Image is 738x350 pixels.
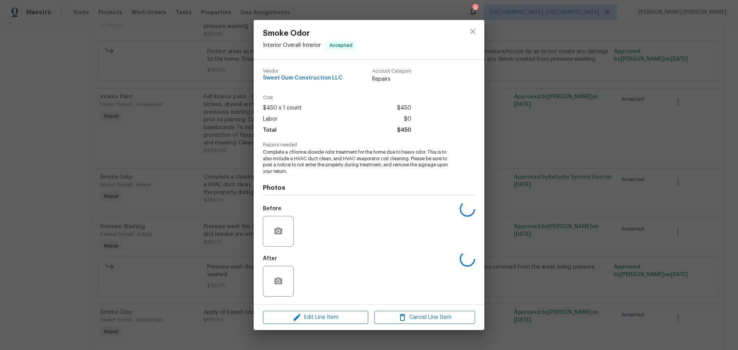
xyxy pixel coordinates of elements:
[263,125,277,136] span: Total
[265,313,366,322] span: Edit Line Item
[263,42,321,48] span: Interior Overall - Interior
[263,311,368,324] button: Edit Line Item
[397,125,411,136] span: $450
[263,143,475,148] span: Repairs needed
[472,5,478,12] div: 3
[326,41,356,49] span: Accepted
[263,206,281,211] h5: Before
[263,184,475,192] h4: Photos
[263,149,454,175] span: Complete a chlorine dioxide odor treatment for the home due to heavy odor. This is to also includ...
[464,22,482,41] button: close
[374,311,475,324] button: Cancel Line Item
[377,313,473,322] span: Cancel Line Item
[263,103,302,114] span: $450 x 1 count
[404,114,411,125] span: $0
[263,114,278,125] span: Labor
[263,29,356,38] span: Smoke Odor
[372,75,411,83] span: Repairs
[372,69,411,74] span: Account Category
[263,75,342,81] span: Sweet Gum Construction LLC
[263,256,277,261] h5: After
[263,95,411,100] span: Cost
[263,69,342,74] span: Vendor
[397,103,411,114] span: $450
